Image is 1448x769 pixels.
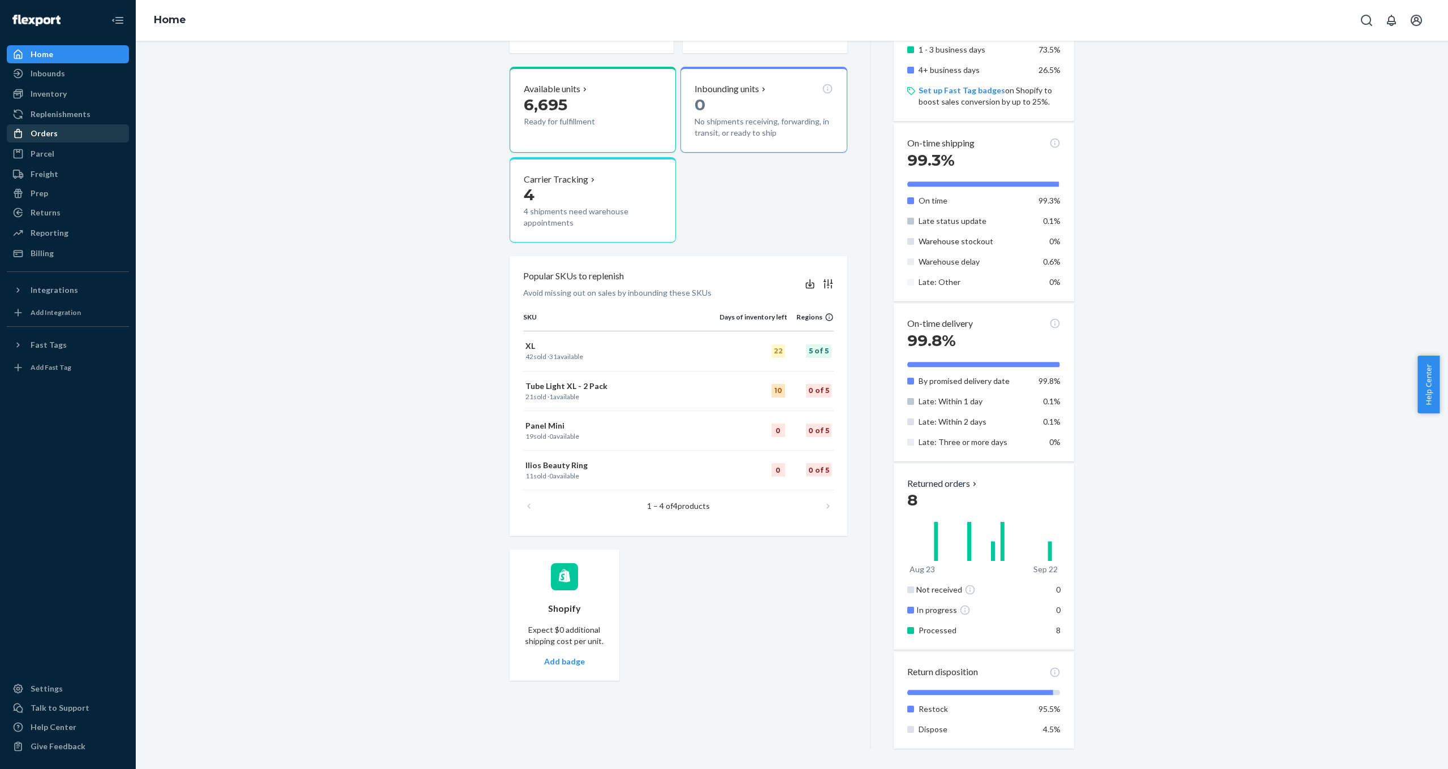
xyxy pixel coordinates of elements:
span: 0 [549,472,553,480]
p: Late: Within 2 days [919,416,1030,427]
div: Regions [787,312,834,322]
a: Inbounds [7,64,129,83]
div: 10 [772,384,785,398]
div: Integrations [31,284,78,296]
div: Inventory [31,88,67,100]
p: On-time delivery [907,317,973,330]
div: Replenishments [31,109,90,120]
span: 4 [524,185,535,204]
p: Avoid missing out on sales by inbounding these SKUs [523,287,712,299]
button: Open notifications [1380,9,1403,32]
p: Processed [919,625,1030,636]
a: Home [154,14,186,26]
button: Integrations [7,281,129,299]
span: 6,695 [524,95,567,114]
div: Not received [916,584,1032,595]
span: 0 [695,95,705,114]
span: 0 [1056,605,1061,615]
a: Parcel [7,145,129,163]
p: Carrier Tracking [524,173,588,186]
div: 0 of 5 [806,424,831,437]
p: Dispose [919,724,1030,735]
div: Add Integration [31,308,81,317]
p: Ilios Beauty Ring [525,460,717,471]
div: 0 of 5 [806,384,831,398]
a: Freight [7,165,129,183]
div: Inbounds [31,68,65,79]
p: Late: Other [919,277,1030,288]
button: Help Center [1417,356,1440,413]
span: 0.1% [1043,396,1061,406]
button: Open account menu [1405,9,1428,32]
a: Billing [7,244,129,262]
span: 1 [549,392,553,401]
button: Fast Tags [7,336,129,354]
div: Reporting [31,227,68,239]
p: On time [919,195,1030,206]
span: 95.5% [1038,704,1061,714]
span: 0% [1049,437,1061,447]
div: Talk to Support [31,702,89,714]
div: Returns [31,207,61,218]
div: Freight [31,169,58,180]
span: 26.5% [1038,65,1061,75]
button: Inbounding units0No shipments receiving, forwarding, in transit, or ready to ship [680,67,847,153]
div: Orders [31,128,58,139]
div: Parcel [31,148,54,159]
p: sold · available [525,431,717,441]
a: Add Fast Tag [7,358,129,377]
a: Orders [7,124,129,142]
span: 31 [549,352,557,361]
p: Tube Light XL - 2 Pack [525,381,717,392]
div: Help Center [31,722,76,733]
span: 21 [525,392,533,401]
a: Add Integration [7,304,129,322]
a: Reporting [7,224,129,242]
p: Available units [524,83,580,96]
span: 4 [673,501,678,511]
span: 0.6% [1043,257,1061,266]
div: Home [31,49,53,60]
span: 0 [1056,585,1061,594]
p: Late: Three or more days [919,437,1030,448]
th: SKU [523,312,719,331]
p: sold · available [525,471,717,481]
p: Shopify [548,602,581,615]
p: 1 – 4 of products [647,500,710,512]
button: Open Search Box [1355,9,1378,32]
a: Set up Fast Tag badges [919,85,1005,95]
a: Help Center [7,718,129,736]
span: 0 [549,432,553,440]
a: Settings [7,680,129,698]
div: 0 [772,463,785,477]
th: Days of inventory left [719,312,787,331]
div: Give Feedback [31,741,85,752]
p: Expect $0 additional shipping cost per unit. [523,624,606,647]
p: On-time shipping [907,137,975,150]
p: No shipments receiving, forwarding, in transit, or ready to ship [695,116,833,139]
a: Home [7,45,129,63]
p: on Shopify to boost sales conversion by up to 25%. [919,85,1061,107]
div: Fast Tags [31,339,67,351]
p: Panel Mini [525,420,717,431]
button: Returned orders [907,477,979,490]
div: 0 [772,424,785,437]
p: Inbounding units [695,83,759,96]
p: Warehouse stockout [919,236,1030,247]
span: 0.1% [1043,417,1061,426]
a: Prep [7,184,129,202]
div: 0 of 5 [806,463,831,477]
p: 1 - 3 business days [919,44,1030,55]
span: 8 [907,490,917,509]
p: Ready for fulfillment [524,116,628,127]
img: Flexport logo [12,15,61,26]
a: Inventory [7,85,129,103]
p: Aug 23 [910,564,935,575]
div: Settings [31,683,63,694]
span: 8 [1056,625,1061,635]
p: Late: Within 1 day [919,396,1030,407]
p: 4 shipments need warehouse appointments [524,206,662,228]
span: 0% [1049,277,1061,287]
